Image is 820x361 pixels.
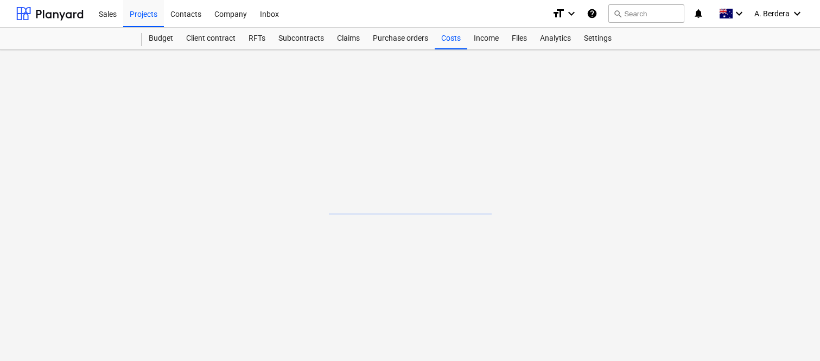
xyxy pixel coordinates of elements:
[565,7,578,20] i: keyboard_arrow_down
[467,28,505,49] a: Income
[587,7,597,20] i: Knowledge base
[435,28,467,49] a: Costs
[613,9,622,18] span: search
[142,28,180,49] a: Budget
[366,28,435,49] a: Purchase orders
[791,7,804,20] i: keyboard_arrow_down
[272,28,330,49] a: Subcontracts
[533,28,577,49] a: Analytics
[180,28,242,49] a: Client contract
[608,4,684,23] button: Search
[754,9,790,18] span: A. Berdera
[577,28,618,49] a: Settings
[552,7,565,20] i: format_size
[242,28,272,49] a: RFTs
[330,28,366,49] a: Claims
[733,7,746,20] i: keyboard_arrow_down
[505,28,533,49] a: Files
[693,7,704,20] i: notifications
